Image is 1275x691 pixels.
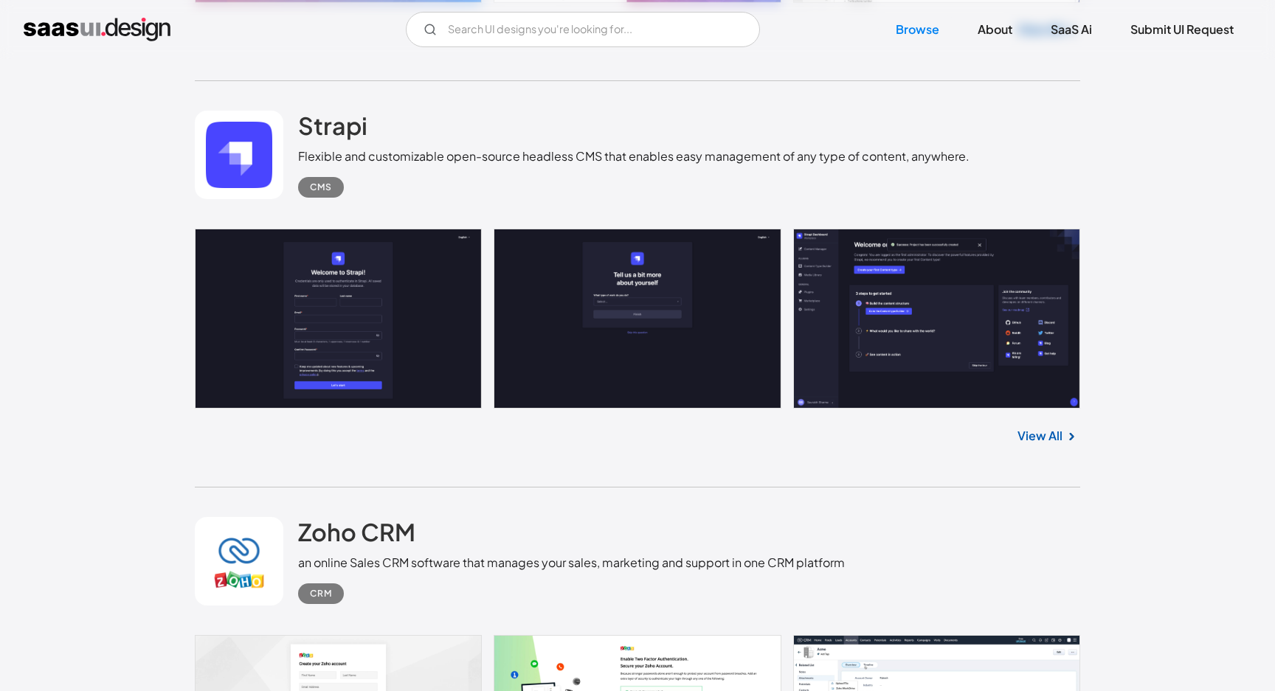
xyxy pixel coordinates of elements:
[298,517,415,546] h2: Zoho CRM
[406,12,760,47] form: Email Form
[298,147,970,165] div: Flexible and customizable open-source headless CMS that enables easy management of any type of co...
[1113,13,1251,46] a: Submit UI Request
[878,13,957,46] a: Browse
[1017,427,1062,445] a: View All
[298,111,367,140] h2: Strapi
[298,554,845,572] div: an online Sales CRM software that manages your sales, marketing and support in one CRM platform
[298,111,367,147] a: Strapi
[960,13,1030,46] a: About
[24,18,170,41] a: home
[406,12,760,47] input: Search UI designs you're looking for...
[310,585,332,603] div: CRM
[1033,13,1110,46] a: SaaS Ai
[310,178,332,196] div: CMS
[298,517,415,554] a: Zoho CRM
